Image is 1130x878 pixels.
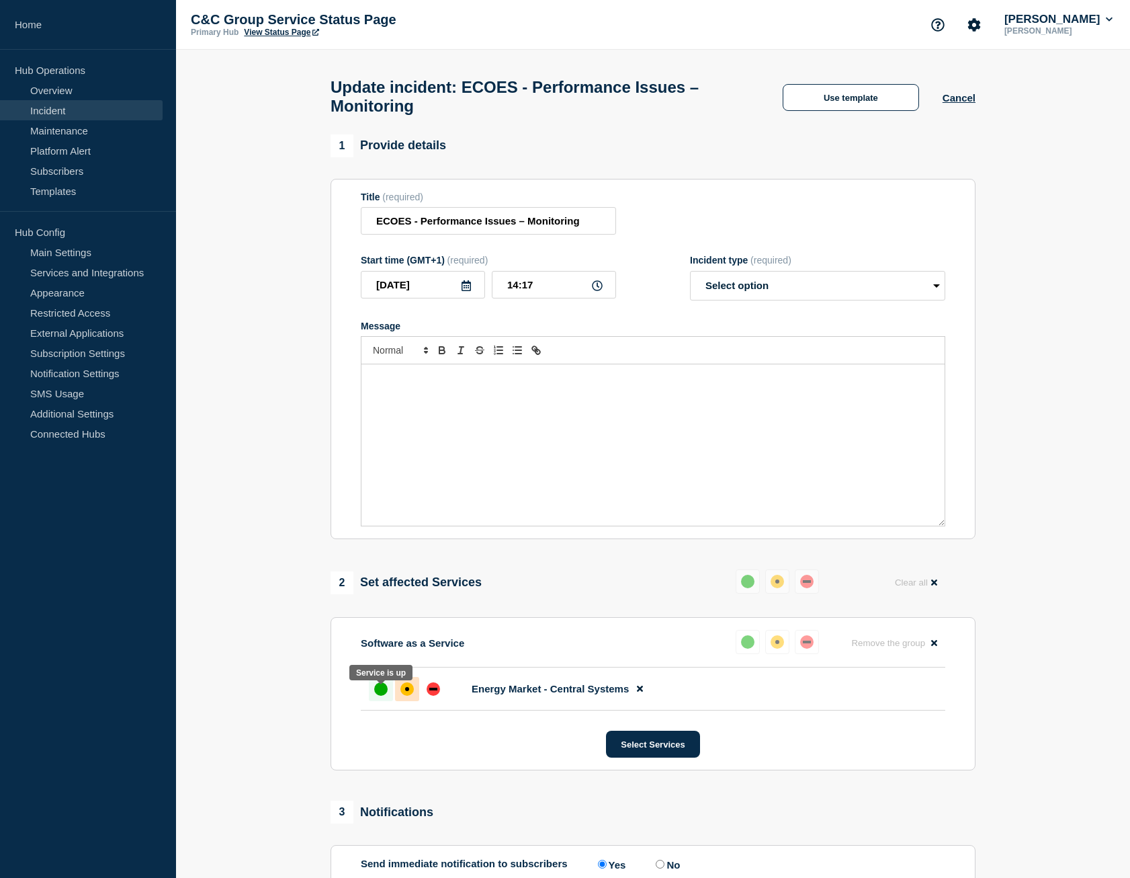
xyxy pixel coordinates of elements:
div: up [374,682,388,696]
div: down [800,575,814,588]
button: up [736,569,760,594]
select: Incident type [690,271,945,301]
div: Message [361,364,945,526]
button: Toggle bulleted list [508,342,527,358]
p: C&C Group Service Status Page [191,12,460,28]
p: Software as a Service [361,637,464,649]
span: (required) [447,255,488,266]
div: Send immediate notification to subscribers [361,858,945,871]
div: Notifications [331,801,433,824]
div: Incident type [690,255,945,266]
input: YYYY-MM-DD [361,271,485,298]
label: Yes [595,858,626,871]
button: up [736,630,760,654]
div: down [800,635,814,649]
input: HH:MM [492,271,616,298]
input: No [656,860,664,869]
button: Toggle bold text [433,342,451,358]
input: Yes [598,860,607,869]
span: (required) [382,192,423,202]
button: Clear all [887,569,945,596]
button: down [795,569,819,594]
button: Support [924,11,952,39]
button: Toggle ordered list [489,342,508,358]
span: Font size [367,342,433,358]
button: affected [765,569,789,594]
button: Toggle link [527,342,546,358]
button: [PERSON_NAME] [1002,13,1115,26]
h1: Update incident: ECOES - Performance Issues – Monitoring [331,78,759,116]
span: (required) [750,255,791,266]
div: affected [400,682,414,696]
button: down [795,630,819,654]
div: Provide details [331,134,446,157]
span: 3 [331,801,353,824]
a: View Status Page [244,28,318,37]
button: Select Services [606,731,699,758]
button: Use template [783,84,919,111]
p: Send immediate notification to subscribers [361,858,568,871]
div: Start time (GMT+1) [361,255,616,266]
div: affected [771,575,784,588]
div: Message [361,321,945,331]
button: Cancel [943,92,975,104]
div: affected [771,635,784,649]
span: 2 [331,571,353,594]
div: Service is up [356,668,406,678]
span: Energy Market - Central Systems [472,683,629,694]
div: down [427,682,440,696]
p: Primary Hub [191,28,238,37]
button: Account settings [960,11,988,39]
span: Remove the group [851,638,925,648]
button: affected [765,630,789,654]
input: Title [361,207,616,235]
div: Set affected Services [331,571,482,594]
span: 1 [331,134,353,157]
p: [PERSON_NAME] [1002,26,1115,36]
label: No [652,858,680,871]
div: up [741,575,754,588]
div: Title [361,192,616,202]
button: Toggle italic text [451,342,470,358]
button: Toggle strikethrough text [470,342,489,358]
button: Remove the group [843,630,945,656]
div: up [741,635,754,649]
